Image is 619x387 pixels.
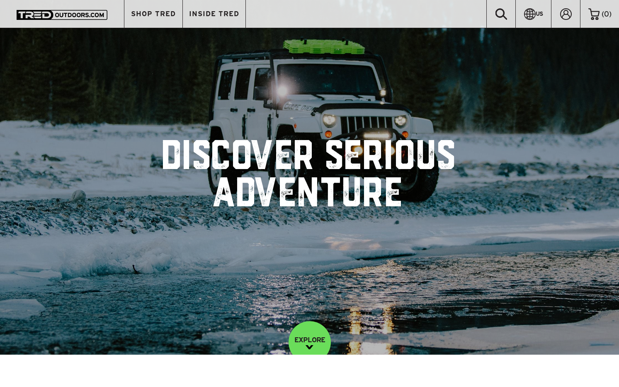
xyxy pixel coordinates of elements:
[306,345,313,349] img: down-image
[131,10,176,17] span: SHOP TRED
[189,10,239,17] span: INSIDE TRED
[588,8,600,20] img: cart-icon
[82,140,538,215] h1: DISCOVER SERIOUS ADVENTURE
[17,10,107,20] img: TRED Outdoors America
[604,10,609,18] span: 0
[289,321,331,363] a: EXPLORE
[602,10,612,18] span: ( )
